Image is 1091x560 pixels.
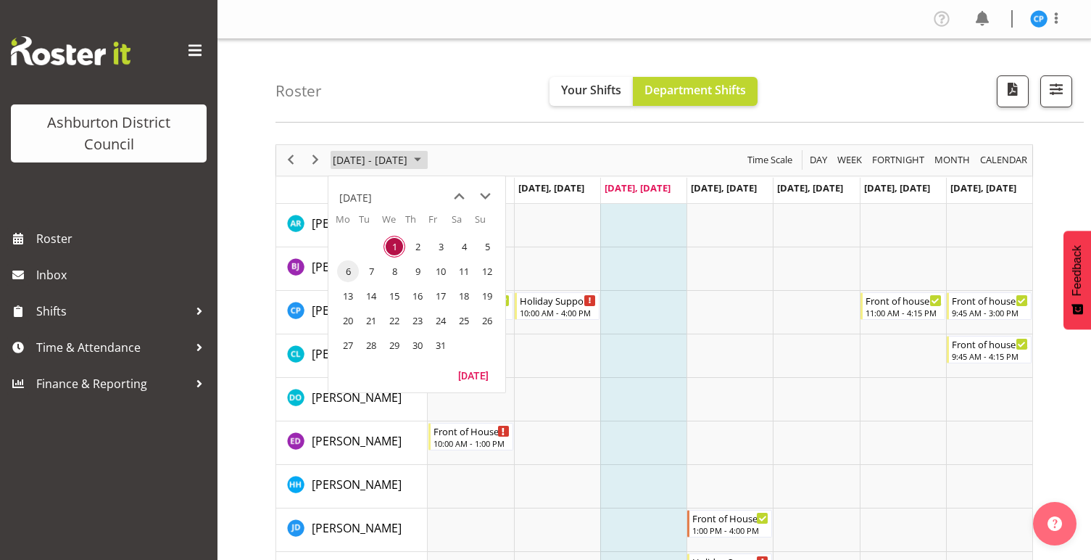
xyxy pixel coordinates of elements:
[952,293,1028,308] div: Front of house - Weekend
[360,310,382,332] span: Tuesday, October 21, 2025
[36,337,188,358] span: Time & Attendance
[312,302,402,318] span: [PERSON_NAME]
[407,310,428,332] span: Thursday, October 23, 2025
[276,291,428,334] td: Charin Phumcharoen resource
[745,151,795,169] button: Time Scale
[835,151,865,169] button: Timeline Week
[864,181,930,194] span: [DATE], [DATE]
[383,236,405,258] span: Wednesday, October 1, 2025
[952,307,1028,318] div: 9:45 AM - 3:00 PM
[518,181,584,194] span: [DATE], [DATE]
[476,310,498,332] span: Sunday, October 26, 2025
[312,433,402,449] span: [PERSON_NAME]
[407,285,428,307] span: Thursday, October 16, 2025
[306,151,325,169] button: Next
[453,285,475,307] span: Saturday, October 18, 2025
[952,337,1028,351] div: Front of house - Weekend
[452,213,475,234] th: Sa
[276,421,428,465] td: Esther Deans resource
[407,236,428,258] span: Thursday, October 2, 2025
[1040,75,1072,107] button: Filter Shifts
[360,260,382,282] span: Tuesday, October 7, 2025
[1030,10,1048,28] img: charin-phumcharoen11025.jpg
[383,334,405,356] span: Wednesday, October 29, 2025
[339,184,372,213] div: title
[430,260,452,282] span: Friday, October 10, 2025
[476,260,498,282] span: Sunday, October 12, 2025
[1071,245,1084,296] span: Feedback
[605,181,671,194] span: [DATE], [DATE]
[428,423,513,450] div: Esther Deans"s event - Front of House - Weekday Begin From Monday, September 29, 2025 at 10:00:00...
[312,389,402,406] a: [PERSON_NAME]
[407,260,428,282] span: Thursday, October 9, 2025
[36,228,210,250] span: Roster
[312,432,402,450] a: [PERSON_NAME]
[866,307,942,318] div: 11:00 AM - 4:15 PM
[337,260,359,282] span: Monday, October 6, 2025
[383,285,405,307] span: Wednesday, October 15, 2025
[430,285,452,307] span: Friday, October 17, 2025
[312,215,402,231] span: [PERSON_NAME]
[933,151,971,169] span: Month
[36,373,188,395] span: Finance & Reporting
[337,334,359,356] span: Monday, October 27, 2025
[312,390,402,405] span: [PERSON_NAME]
[312,259,402,275] span: [PERSON_NAME]
[312,346,494,362] span: [PERSON_NAME] [PERSON_NAME]
[11,36,130,65] img: Rosterit website logo
[312,520,402,536] span: [PERSON_NAME]
[336,213,359,234] th: Mo
[692,524,768,536] div: 1:00 PM - 4:00 PM
[430,334,452,356] span: Friday, October 31, 2025
[382,234,405,259] td: Wednesday, October 1, 2025
[978,151,1030,169] button: Month
[453,236,475,258] span: Saturday, October 4, 2025
[633,77,758,106] button: Department Shifts
[382,213,405,234] th: We
[520,293,596,308] div: Holiday Support
[25,112,192,155] div: Ashburton District Council
[866,293,942,308] div: Front of house - Weekend
[312,519,402,537] a: [PERSON_NAME]
[276,247,428,291] td: Barbara Jaine resource
[952,350,1028,362] div: 9:45 AM - 4:15 PM
[870,151,927,169] button: Fortnight
[476,236,498,258] span: Sunday, October 5, 2025
[687,510,772,538] div: Jackie Driver"s event - Front of House - Weekday Begin From Thursday, October 2, 2025 at 1:00:00 ...
[453,260,475,282] span: Saturday, October 11, 2025
[430,310,452,332] span: Friday, October 24, 2025
[312,258,402,276] a: [PERSON_NAME]
[434,424,510,438] div: Front of House - Weekday
[360,334,382,356] span: Tuesday, October 28, 2025
[312,345,494,363] a: [PERSON_NAME] [PERSON_NAME]
[337,285,359,307] span: Monday, October 13, 2025
[1063,231,1091,329] button: Feedback - Show survey
[871,151,926,169] span: Fortnight
[312,477,402,493] span: [PERSON_NAME]
[449,365,498,385] button: Today
[476,285,498,307] span: Sunday, October 19, 2025
[312,476,402,493] a: [PERSON_NAME]
[331,151,409,169] span: [DATE] - [DATE]
[328,145,430,176] div: Sep 29 - Oct 05, 2025
[278,145,303,176] div: previous period
[692,511,768,525] div: Front of House - Weekday
[777,181,843,194] span: [DATE], [DATE]
[276,334,428,378] td: Connor Lysaght resource
[808,151,829,169] span: Day
[276,378,428,421] td: Denise O'Halloran resource
[383,310,405,332] span: Wednesday, October 22, 2025
[312,215,402,232] a: [PERSON_NAME]
[746,151,794,169] span: Time Scale
[281,151,301,169] button: Previous
[276,204,428,247] td: Andrew Rankin resource
[36,264,210,286] span: Inbox
[428,213,452,234] th: Fr
[520,307,596,318] div: 10:00 AM - 4:00 PM
[337,310,359,332] span: Monday, October 20, 2025
[360,285,382,307] span: Tuesday, October 14, 2025
[36,300,188,322] span: Shifts
[947,336,1032,363] div: Connor Lysaght"s event - Front of house - Weekend Begin From Sunday, October 5, 2025 at 9:45:00 A...
[932,151,973,169] button: Timeline Month
[808,151,830,169] button: Timeline Day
